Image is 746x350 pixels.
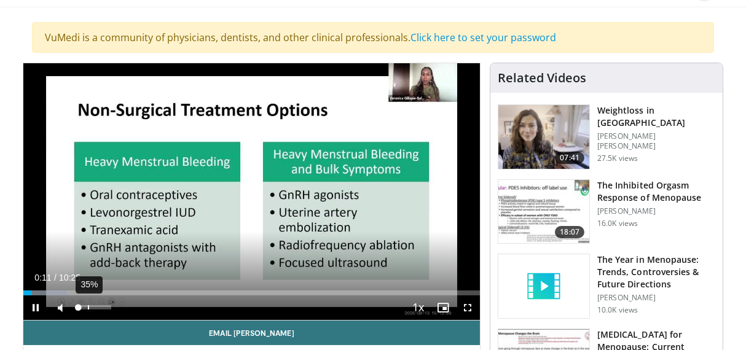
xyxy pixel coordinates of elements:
[431,295,455,320] button: Enable picture-in-picture mode
[406,295,431,320] button: Playback Rate
[498,254,715,319] a: The Year in Menopause: Trends, Controversies & Future Directions [PERSON_NAME] 10.0K views
[76,305,111,309] div: Volume Level
[23,321,480,345] a: Email [PERSON_NAME]
[455,295,480,320] button: Fullscreen
[410,31,556,44] a: Click here to set your password
[498,104,715,169] a: 07:41 Weightloss in [GEOGRAPHIC_DATA] [PERSON_NAME] [PERSON_NAME] 27.5K views
[597,219,638,228] p: 16.0K views
[597,254,715,290] h3: The Year in Menopause: Trends, Controversies & Future Directions
[597,293,715,303] p: [PERSON_NAME]
[48,295,73,320] button: Mute
[23,295,48,320] button: Pause
[32,22,714,53] div: VuMedi is a community of physicians, dentists, and other clinical professionals.
[597,104,715,129] h3: Weightloss in [GEOGRAPHIC_DATA]
[498,180,589,244] img: 283c0f17-5e2d-42ba-a87c-168d447cdba4.150x105_q85_crop-smart_upscale.jpg
[59,273,80,282] span: 10:25
[555,152,584,164] span: 07:41
[597,131,715,151] p: [PERSON_NAME] [PERSON_NAME]
[54,273,57,282] span: /
[597,154,638,163] p: 27.5K views
[555,226,584,238] span: 18:07
[597,305,638,315] p: 10.0K views
[34,273,51,282] span: 0:11
[597,179,715,204] h3: The Inhibited Orgasm Response of Menopause
[597,206,715,216] p: [PERSON_NAME]
[498,179,715,244] a: 18:07 The Inhibited Orgasm Response of Menopause [PERSON_NAME] 16.0K views
[498,71,586,85] h4: Related Videos
[498,105,589,169] img: 9983fed1-7565-45be-8934-aef1103ce6e2.150x105_q85_crop-smart_upscale.jpg
[23,290,480,295] div: Progress Bar
[23,63,480,321] video-js: Video Player
[498,254,589,318] img: video_placeholder_short.svg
